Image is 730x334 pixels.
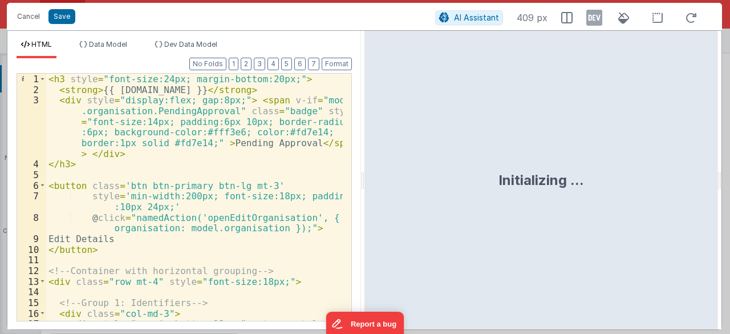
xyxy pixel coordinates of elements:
[254,58,265,70] button: 3
[17,234,46,244] div: 9
[17,212,46,234] div: 8
[17,84,46,95] div: 2
[48,9,75,24] button: Save
[164,40,217,49] span: Dev Data Model
[189,58,226,70] button: No Folds
[435,10,503,25] button: AI Assistant
[17,95,46,159] div: 3
[322,58,352,70] button: Format
[17,265,46,276] div: 12
[11,9,46,25] button: Cancel
[229,58,238,70] button: 1
[17,191,46,212] div: 7
[17,297,46,308] div: 15
[281,58,292,70] button: 5
[454,13,499,22] span: AI Assistant
[517,11,547,25] span: 409 px
[17,276,46,287] div: 13
[31,40,52,49] span: HTML
[498,171,584,190] div: Initializing ...
[17,170,46,180] div: 5
[17,180,46,191] div: 6
[17,244,46,255] div: 10
[17,308,46,319] div: 16
[17,287,46,297] div: 14
[308,58,319,70] button: 7
[17,159,46,170] div: 4
[241,58,252,70] button: 2
[294,58,306,70] button: 6
[267,58,279,70] button: 4
[89,40,127,49] span: Data Model
[17,255,46,265] div: 11
[17,74,46,84] div: 1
